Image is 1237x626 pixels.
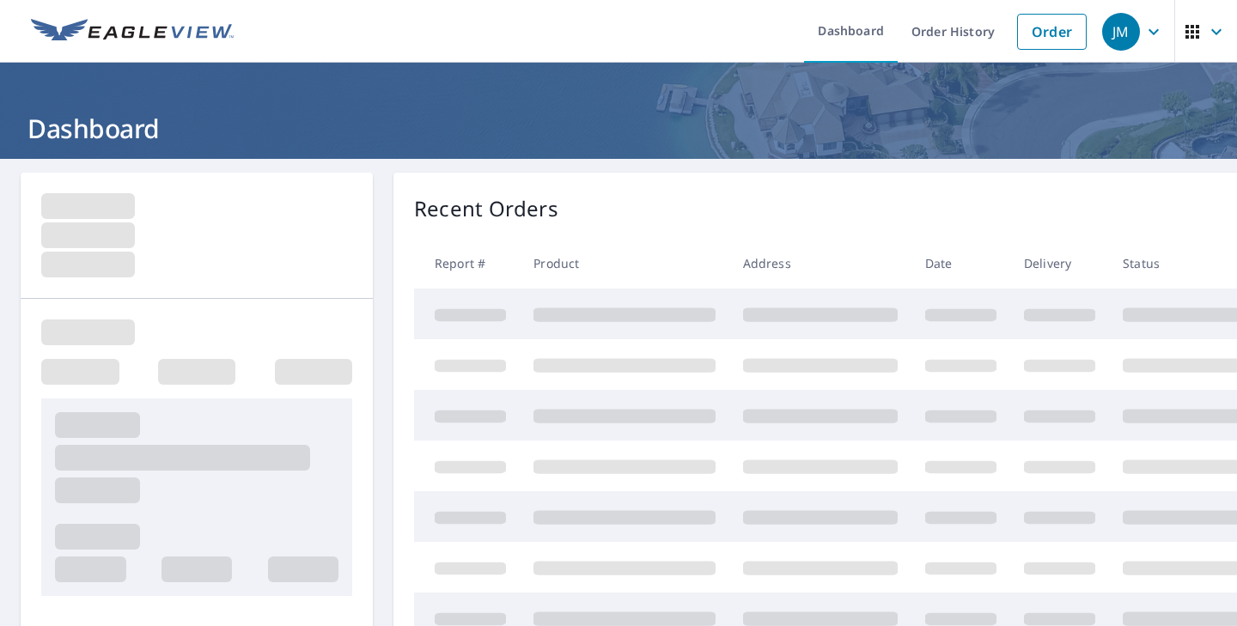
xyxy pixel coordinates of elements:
a: Order [1017,14,1087,50]
th: Date [911,238,1010,289]
div: JM [1102,13,1140,51]
th: Product [520,238,729,289]
th: Delivery [1010,238,1109,289]
p: Recent Orders [414,193,558,224]
th: Report # [414,238,520,289]
img: EV Logo [31,19,234,45]
h1: Dashboard [21,111,1216,146]
th: Address [729,238,911,289]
